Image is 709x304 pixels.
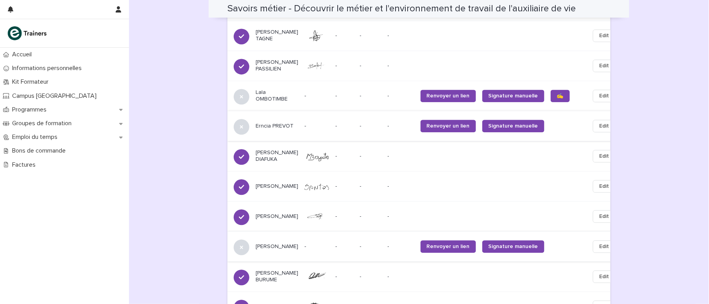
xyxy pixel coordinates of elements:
p: - [304,123,329,130]
a: Renvoyer un lien [421,90,476,102]
a: Signature manuelle [482,90,544,102]
p: [PERSON_NAME] BURUME [256,270,298,283]
p: - [335,272,338,280]
tr: [PERSON_NAME] PASSILIEN-- --Edit [227,50,628,81]
img: Ev54jpUxmybv8T2okfI6VSiwAaJRMMWBnssaeSn-2lY [304,151,329,161]
tr: [PERSON_NAME]-- --Edit [227,201,628,231]
p: - [335,121,338,130]
p: [PERSON_NAME] DIAFUKA [256,149,298,163]
p: - [388,243,414,250]
p: - [388,93,414,99]
p: Bons de commande [9,147,72,155]
p: - [360,93,381,99]
tr: [PERSON_NAME] BURUME-- --Edit [227,261,628,291]
p: - [304,243,329,250]
span: Signature manuelle [489,123,538,129]
span: Signature manuelle [489,93,538,99]
p: Accueil [9,51,38,58]
p: - [335,182,338,190]
p: - [335,31,338,39]
h2: Savoirs métier - Découvrir le métier et l'environnement de travail de l'auxiliaire de vie [227,3,576,14]
span: Edit [600,32,609,40]
p: - [388,213,414,220]
p: - [360,213,381,220]
button: Edit [593,59,616,72]
p: - [360,63,381,69]
p: Erncia PREVOT [256,123,298,130]
p: [PERSON_NAME] TAGNE [256,29,298,42]
p: - [388,273,414,280]
img: W69ErmiEG-f_Mgi7C0OKuyBSQ0HVx6itU3WRtiTIveA [304,30,329,41]
button: Edit [593,240,616,253]
p: Informations personnelles [9,65,88,72]
button: Edit [593,150,616,162]
p: - [304,93,329,99]
img: L_ul-P7emsDIiWqsDUfg3_BhU92XGnGWBFm_Ii1V93Y [304,62,329,69]
p: [PERSON_NAME] [256,243,298,250]
p: - [388,183,414,190]
span: Edit [600,212,609,220]
p: Groupes de formation [9,120,78,127]
p: - [335,61,338,69]
img: swehZLiNAK6lEd2n3CTlD5E92-ABlDsPabJsvPShg6g [304,271,329,282]
a: Renvoyer un lien [421,120,476,132]
p: - [388,32,414,39]
button: Edit [593,180,616,192]
span: Edit [600,152,609,160]
span: Edit [600,62,609,70]
img: tkc_OyIg9qoqpRa9bu56yQwc0Fb36Kk-Pb65iEWpevE [304,181,329,191]
a: ✍️ [551,90,570,102]
p: - [360,243,381,250]
tr: [PERSON_NAME] TAGNE-- --Edit [227,20,628,50]
a: Signature manuelle [482,120,544,132]
p: - [360,123,381,130]
p: - [335,91,338,99]
p: Emploi du temps [9,133,64,141]
p: Campus [GEOGRAPHIC_DATA] [9,92,103,100]
p: [PERSON_NAME] [256,183,298,190]
tr: [PERSON_NAME]-- --Edit [227,171,628,201]
button: Edit [593,90,616,102]
img: F7SyHDFiSo4Cmy-VDuOOMAAv48LADOzdYjNWRW8HmDw [304,212,329,221]
span: Edit [600,182,609,190]
tr: Erncia PREVOT--- --Renvoyer un lienSignature manuelleEdit [227,111,628,141]
span: Renvoyer un lien [427,93,470,99]
p: [PERSON_NAME] [256,213,298,220]
button: Edit [593,210,616,223]
tr: [PERSON_NAME]--- --Renvoyer un lienSignature manuelleEdit [227,231,628,261]
p: - [388,63,414,69]
p: - [360,183,381,190]
span: Renvoyer un lien [427,123,470,129]
button: Edit [593,270,616,283]
button: Edit [593,29,616,42]
p: - [360,153,381,160]
span: Edit [600,273,609,281]
p: Factures [9,161,42,169]
p: - [360,273,381,280]
a: Signature manuelle [482,240,544,253]
span: Edit [600,122,609,130]
a: Renvoyer un lien [421,240,476,253]
p: Programmes [9,106,53,113]
span: Edit [600,243,609,250]
p: - [335,151,338,160]
tr: [PERSON_NAME] DIAFUKA-- --Edit [227,141,628,171]
p: Kit Formateur [9,78,55,86]
p: [PERSON_NAME] PASSILIEN [256,59,298,72]
p: - [335,212,338,220]
span: Edit [600,92,609,100]
p: - [388,123,414,130]
img: K0CqGN7SDeD6s4JG8KQk [6,25,49,41]
span: ✍️ [557,93,564,99]
span: Renvoyer un lien [427,244,470,249]
button: Edit [593,120,616,132]
p: - [388,153,414,160]
p: - [335,242,338,250]
p: - [360,32,381,39]
span: Signature manuelle [489,244,538,249]
p: Lala OMBOTIMBE [256,89,298,103]
tr: Lala OMBOTIMBE--- --Renvoyer un lienSignature manuelle✍️Edit [227,81,628,111]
